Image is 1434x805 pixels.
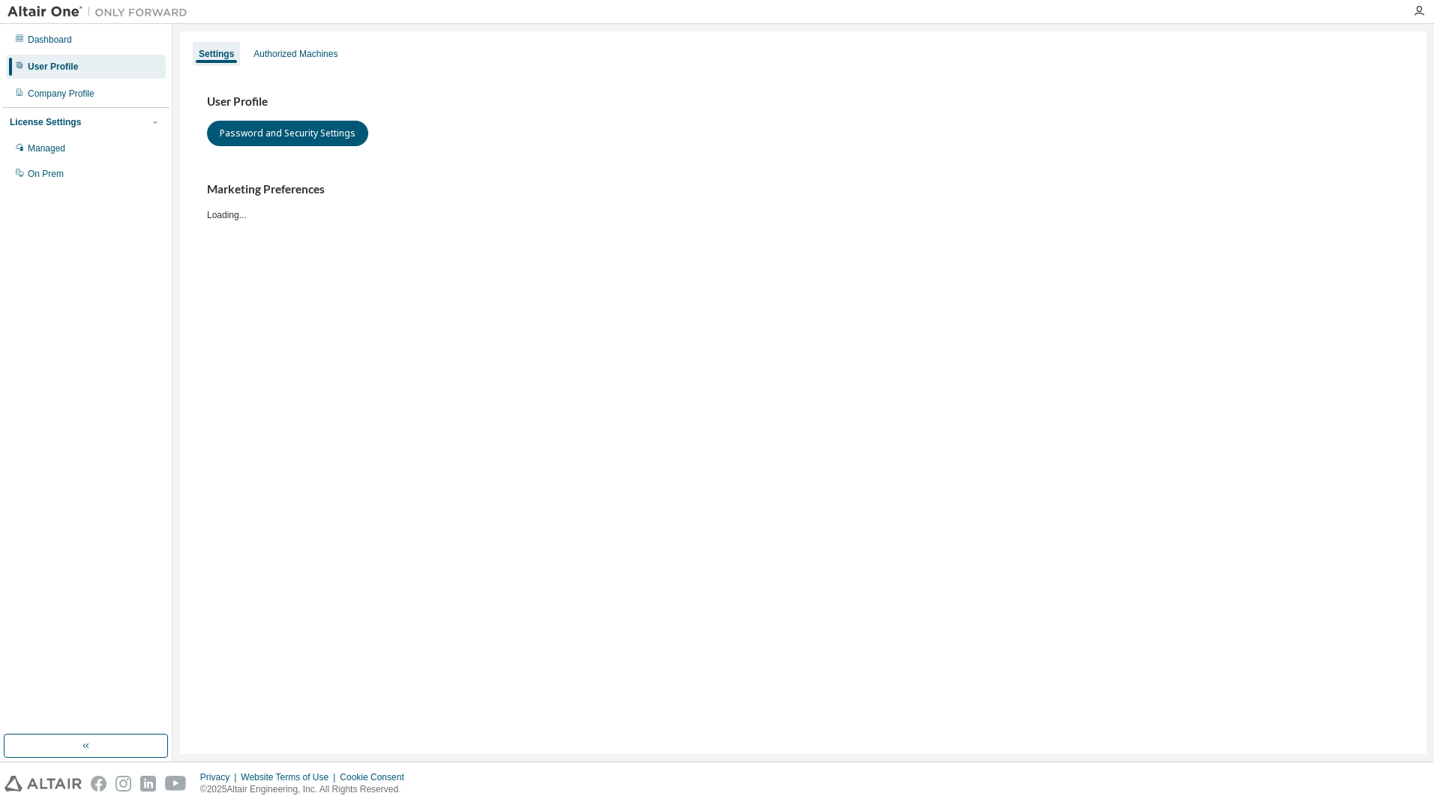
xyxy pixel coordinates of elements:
[140,776,156,792] img: linkedin.svg
[207,121,368,146] button: Password and Security Settings
[91,776,106,792] img: facebook.svg
[4,776,82,792] img: altair_logo.svg
[28,88,94,100] div: Company Profile
[10,116,81,128] div: License Settings
[28,142,65,154] div: Managed
[241,771,340,783] div: Website Terms of Use
[28,61,78,73] div: User Profile
[28,34,72,46] div: Dashboard
[253,48,337,60] div: Authorized Machines
[340,771,412,783] div: Cookie Consent
[115,776,131,792] img: instagram.svg
[200,783,413,796] p: © 2025 Altair Engineering, Inc. All Rights Reserved.
[200,771,241,783] div: Privacy
[165,776,187,792] img: youtube.svg
[7,4,195,19] img: Altair One
[28,168,64,180] div: On Prem
[207,94,1399,109] h3: User Profile
[207,182,1399,197] h3: Marketing Preferences
[207,182,1399,220] div: Loading...
[199,48,234,60] div: Settings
